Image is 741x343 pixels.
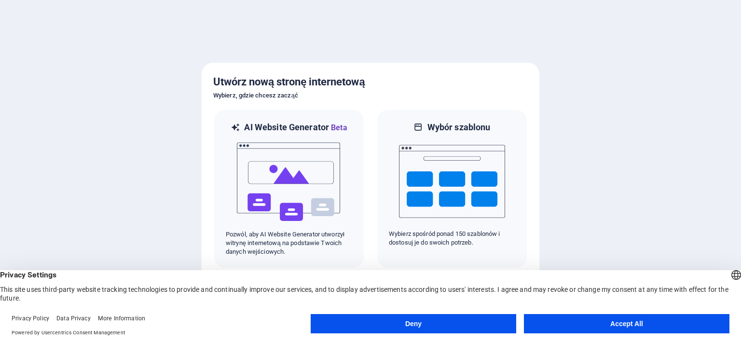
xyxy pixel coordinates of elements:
span: Beta [329,123,347,132]
h6: Wybierz, gdzie chcesz zacząć [213,90,528,101]
h5: Utwórz nową stronę internetową [213,74,528,90]
div: Wybór szablonuWybierz spośród ponad 150 szablonów i dostosuj je do swoich potrzeb. [376,109,528,269]
img: ai [236,134,342,230]
p: Wybierz spośród ponad 150 szablonów i dostosuj je do swoich potrzeb. [389,230,515,247]
h6: Wybór szablonu [427,122,491,133]
div: AI Website GeneratorBetaaiPozwól, aby AI Website Generator utworzył witrynę internetową na podsta... [213,109,365,269]
p: Pozwól, aby AI Website Generator utworzył witrynę internetową na podstawie Twoich danych wejściow... [226,230,352,256]
h6: AI Website Generator [244,122,347,134]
